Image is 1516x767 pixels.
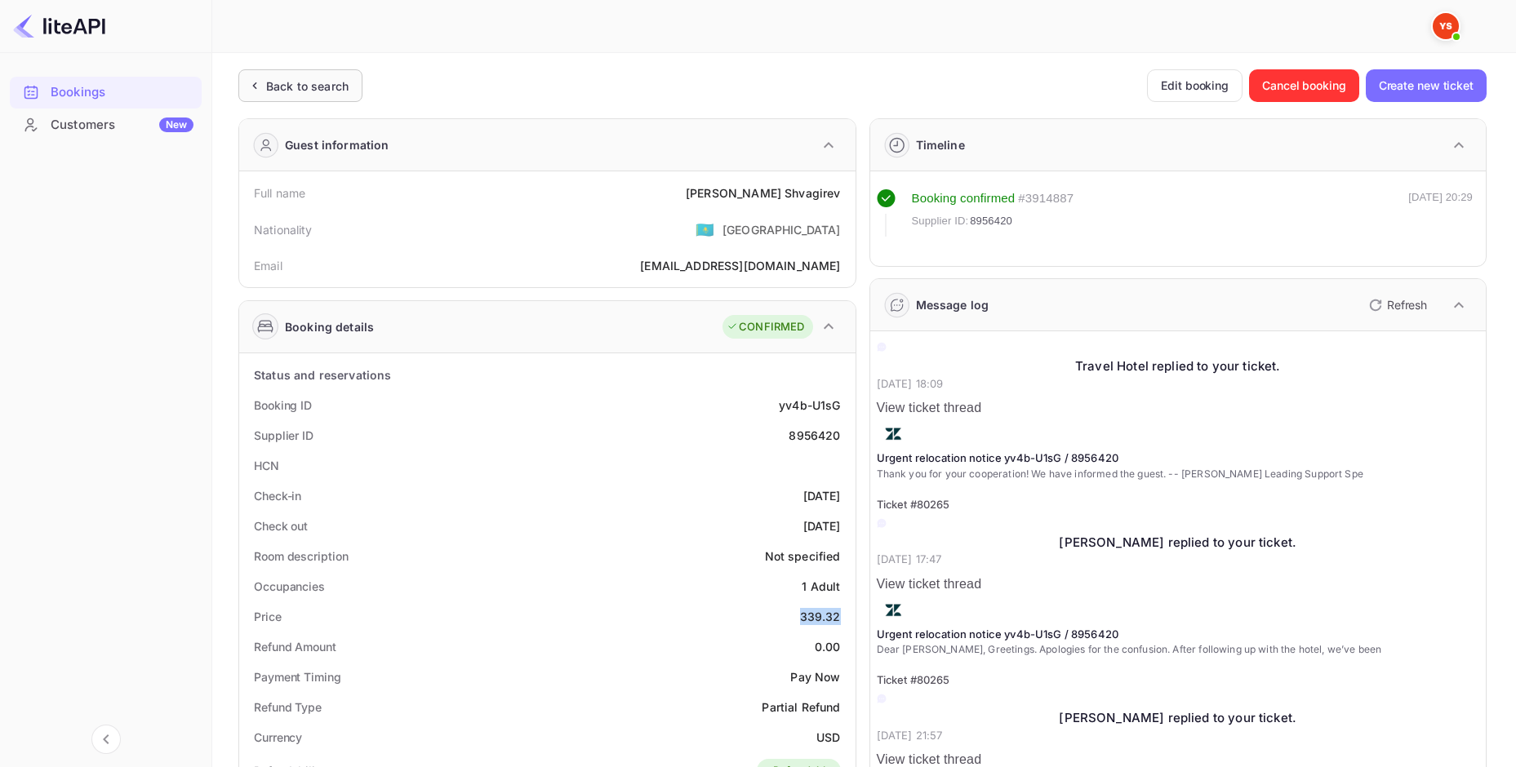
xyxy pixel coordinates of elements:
a: Bookings [10,77,202,107]
p: Urgent relocation notice yv4b-U1sG / 8956420 [877,627,1480,643]
span: Supplier ID: [912,213,969,229]
div: CONFIRMED [727,319,804,335]
img: LiteAPI logo [13,13,105,39]
div: Price [254,608,282,625]
p: Urgent relocation notice yv4b-U1sG / 8956420 [877,450,1480,467]
div: 1 Adult [802,578,840,595]
p: Refresh [1387,296,1427,313]
div: Message log [916,296,989,313]
div: Occupancies [254,578,325,595]
span: Ticket #80265 [877,673,950,686]
div: Travel Hotel replied to your ticket. [877,357,1480,376]
div: Bookings [51,83,193,102]
p: Dear [PERSON_NAME], Greetings. Apologies for the confusion. After following up with the hotel, we... [877,642,1480,657]
button: Refresh [1359,292,1434,318]
div: Check out [254,517,308,534]
div: 8956420 [789,427,840,444]
div: Supplier ID [254,427,313,444]
div: [DATE] [803,487,841,504]
img: Yandex Support [1433,13,1459,39]
div: New [159,117,193,132]
div: Refund Type [254,698,322,716]
button: Edit booking [1147,69,1243,102]
div: Booking ID [254,397,312,414]
img: AwvSTEc2VUhQAAAAAElFTkSuQmCC [877,418,909,450]
button: Create new ticket [1366,69,1487,102]
div: 339.32 [800,608,841,625]
div: Back to search [266,78,349,95]
div: HCN [254,457,279,474]
div: Partial Refund [762,698,840,716]
div: Customers [51,116,193,135]
div: Status and reservations [254,366,391,383]
div: [PERSON_NAME] replied to your ticket. [877,534,1480,552]
p: Thank you for your cooperation! We have informed the guest. -- [PERSON_NAME] Leading Support Spe [877,467,1480,481]
div: Full name [254,184,305,202]
div: Refund Amount [254,638,336,655]
p: View ticket thread [877,398,1480,418]
button: Cancel booking [1249,69,1359,102]
div: USD [816,729,840,746]
p: View ticket thread [877,574,1480,594]
div: # 3914887 [1018,189,1074,208]
div: Bookings [10,77,202,109]
span: 8956420 [970,213,1012,229]
div: [EMAIL_ADDRESS][DOMAIN_NAME] [640,257,840,274]
div: Guest information [285,136,389,153]
div: Currency [254,729,302,746]
div: Booking confirmed [912,189,1016,208]
span: Ticket #80265 [877,498,950,511]
div: [PERSON_NAME] Shvagirev [686,184,840,202]
div: Room description [254,548,348,565]
div: Check-in [254,487,301,504]
div: Email [254,257,282,274]
p: [DATE] 17:47 [877,552,1480,568]
div: [GEOGRAPHIC_DATA] [722,221,841,238]
div: [DATE] [803,517,841,534]
div: Nationality [254,221,313,238]
div: CustomersNew [10,109,202,141]
div: Booking details [285,318,374,335]
div: [DATE] 20:29 [1408,189,1473,237]
p: [DATE] 18:09 [877,376,1480,392]
div: Timeline [916,136,965,153]
img: AwvSTEc2VUhQAAAAAElFTkSuQmCC [877,594,909,627]
span: United States [696,215,714,244]
div: Payment Timing [254,668,341,685]
div: yv4b-U1sG [779,397,840,414]
div: Pay Now [790,668,840,685]
div: Not specified [765,548,841,565]
div: [PERSON_NAME] replied to your ticket. [877,709,1480,728]
p: [DATE] 21:57 [877,728,1480,744]
div: 0.00 [815,638,841,655]
button: Collapse navigation [91,725,121,754]
a: CustomersNew [10,109,202,140]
